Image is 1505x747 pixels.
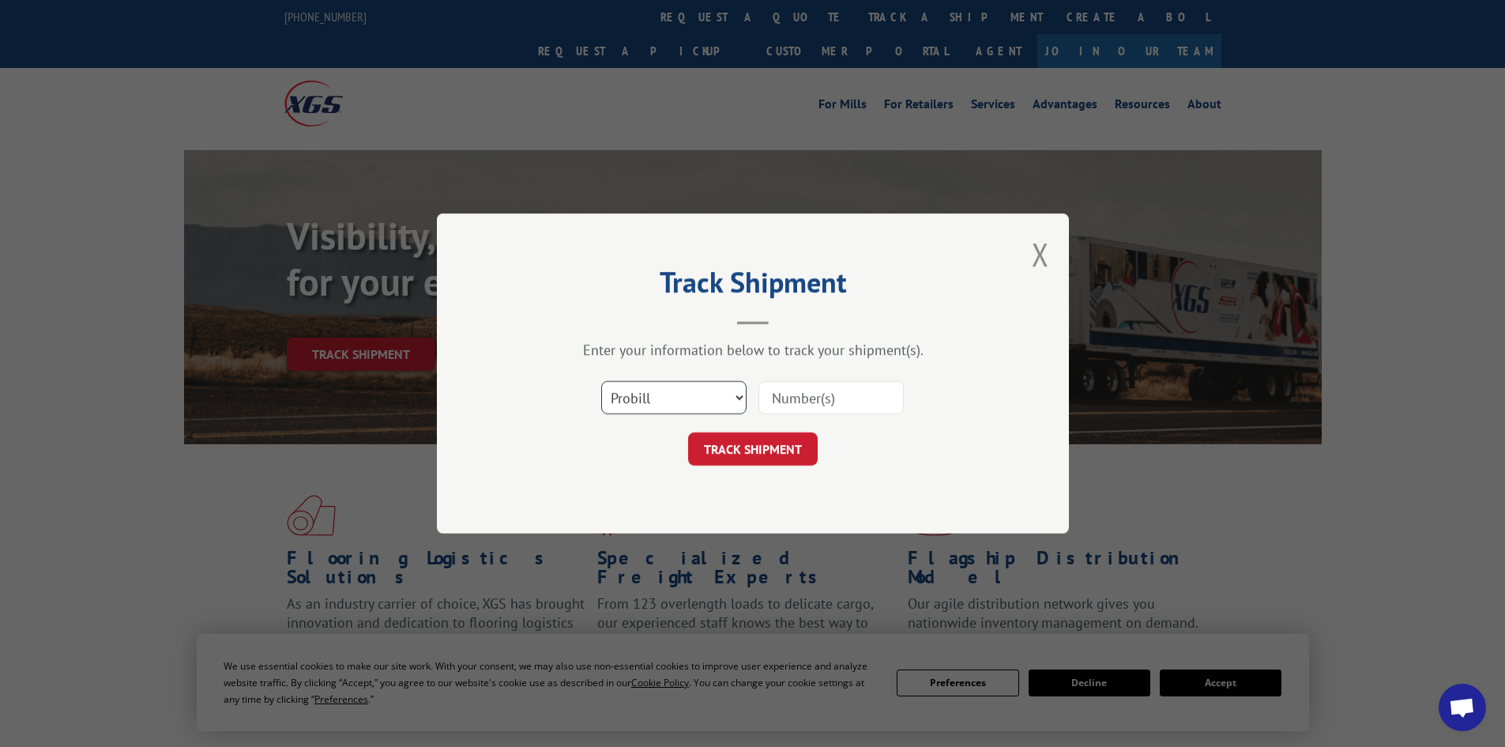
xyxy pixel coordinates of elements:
h2: Track Shipment [516,271,990,301]
div: Enter your information below to track your shipment(s). [516,341,990,359]
input: Number(s) [758,381,904,414]
button: TRACK SHIPMENT [688,432,818,466]
div: Open chat [1439,684,1486,731]
button: Close modal [1032,233,1049,275]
